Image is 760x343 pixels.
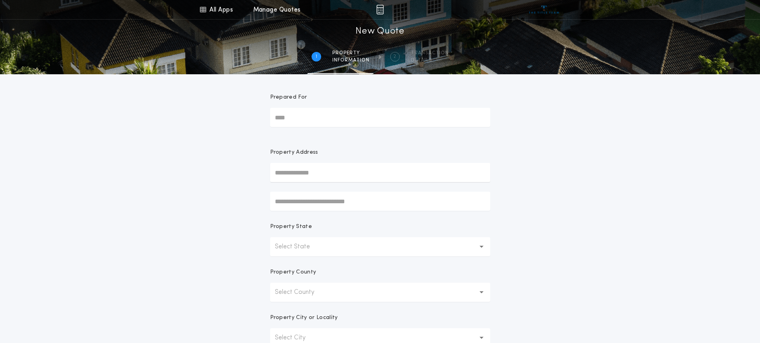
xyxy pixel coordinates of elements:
[270,93,307,101] p: Prepared For
[316,54,317,60] h2: 1
[270,223,312,231] p: Property State
[393,54,396,60] h2: 2
[275,287,327,297] p: Select County
[270,268,316,276] p: Property County
[275,242,323,252] p: Select State
[270,314,338,322] p: Property City or Locality
[270,149,490,157] p: Property Address
[270,237,490,256] button: Select State
[270,283,490,302] button: Select County
[332,57,369,63] span: information
[411,57,449,63] span: details
[270,108,490,127] input: Prepared For
[275,333,318,343] p: Select City
[411,50,449,56] span: Transaction
[355,25,404,38] h1: New Quote
[376,5,384,14] img: img
[332,50,369,56] span: Property
[529,6,559,14] img: vs-icon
